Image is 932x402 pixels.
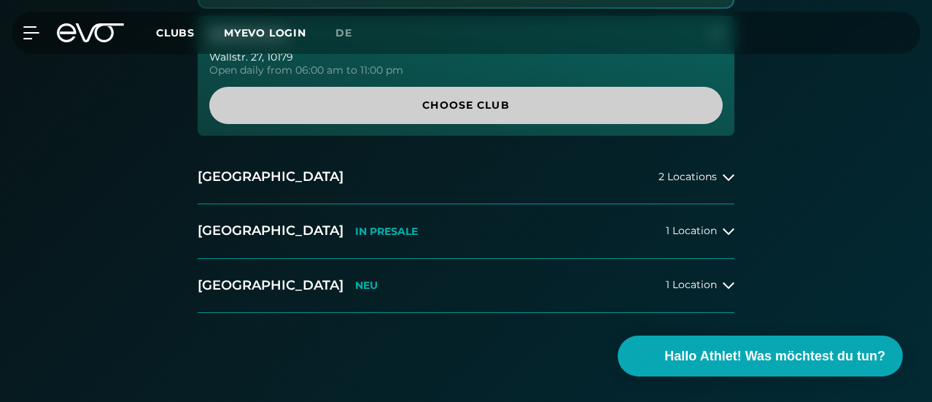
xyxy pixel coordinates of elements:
span: Clubs [156,26,195,39]
button: [GEOGRAPHIC_DATA]2 Locations [198,150,734,204]
span: Hallo Athlet! Was möchtest du tun? [664,347,885,366]
span: 1 Location [666,279,717,290]
p: NEU [355,279,378,292]
span: 1 Location [666,225,717,236]
a: MYEVO LOGIN [224,26,306,39]
button: [GEOGRAPHIC_DATA]NEU1 Location [198,259,734,313]
div: Open daily from 06:00 am to 11:00 pm [209,65,723,75]
a: de [335,25,370,42]
span: 2 Locations [659,171,717,182]
button: [GEOGRAPHIC_DATA]IN PRESALE1 Location [198,204,734,258]
h2: [GEOGRAPHIC_DATA] [198,277,343,295]
a: Choose Club [209,87,723,124]
h2: [GEOGRAPHIC_DATA] [198,222,343,240]
a: Clubs [156,26,224,39]
span: Choose Club [227,98,705,113]
h2: [GEOGRAPHIC_DATA] [198,168,343,186]
p: IN PRESALE [355,225,418,238]
span: de [335,26,352,39]
button: Hallo Athlet! Was möchtest du tun? [618,336,903,376]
